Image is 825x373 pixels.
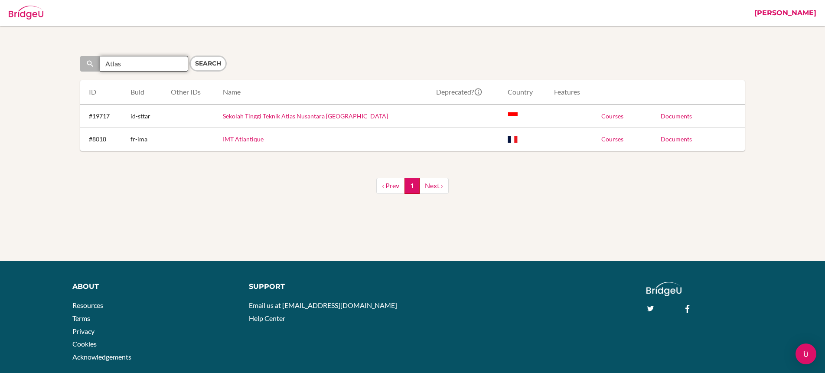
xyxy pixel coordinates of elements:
a: IMT Atlantique [223,135,264,143]
th: IDs this university is known by in different schemes [164,80,216,105]
th: buid [124,80,164,105]
td: fr-ima [124,128,164,151]
th: Country [501,80,547,105]
a: ‹ Prev [376,178,405,194]
div: Support [249,282,404,292]
a: Cookies [72,340,97,348]
a: Terms [72,314,90,322]
span: Indonesia [508,112,518,120]
a: Help Center [249,314,285,322]
td: id-sttar [124,105,164,128]
a: Email us at [EMAIL_ADDRESS][DOMAIN_NAME] [249,301,397,309]
div: About [72,282,236,292]
a: 1 [404,178,420,194]
td: #19717 [80,105,124,128]
span: France [508,135,518,143]
a: Courses [601,135,623,143]
a: Privacy [72,327,95,335]
a: Sekolah Tinggi Teknik Atlas Nusantara [GEOGRAPHIC_DATA] [223,112,388,120]
img: Bridge-U [9,6,43,20]
a: Documents [661,135,692,143]
td: #8018 [80,128,124,151]
a: Next › [419,178,449,194]
a: Documents [661,112,692,120]
a: Acknowledgements [72,353,131,361]
img: logo_white@2x-f4f0deed5e89b7ecb1c2cc34c3e3d731f90f0f143d5ea2071677605dd97b5244.png [646,282,682,296]
th: Name [216,80,429,105]
th: ID [80,80,124,105]
th: Features [547,80,594,105]
a: Courses [601,112,623,120]
input: Search [189,56,227,72]
th: Deprecated? [429,80,501,105]
div: Open Intercom Messenger [796,344,816,364]
a: Resources [72,301,103,309]
div: Admin: Universities [52,7,135,20]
